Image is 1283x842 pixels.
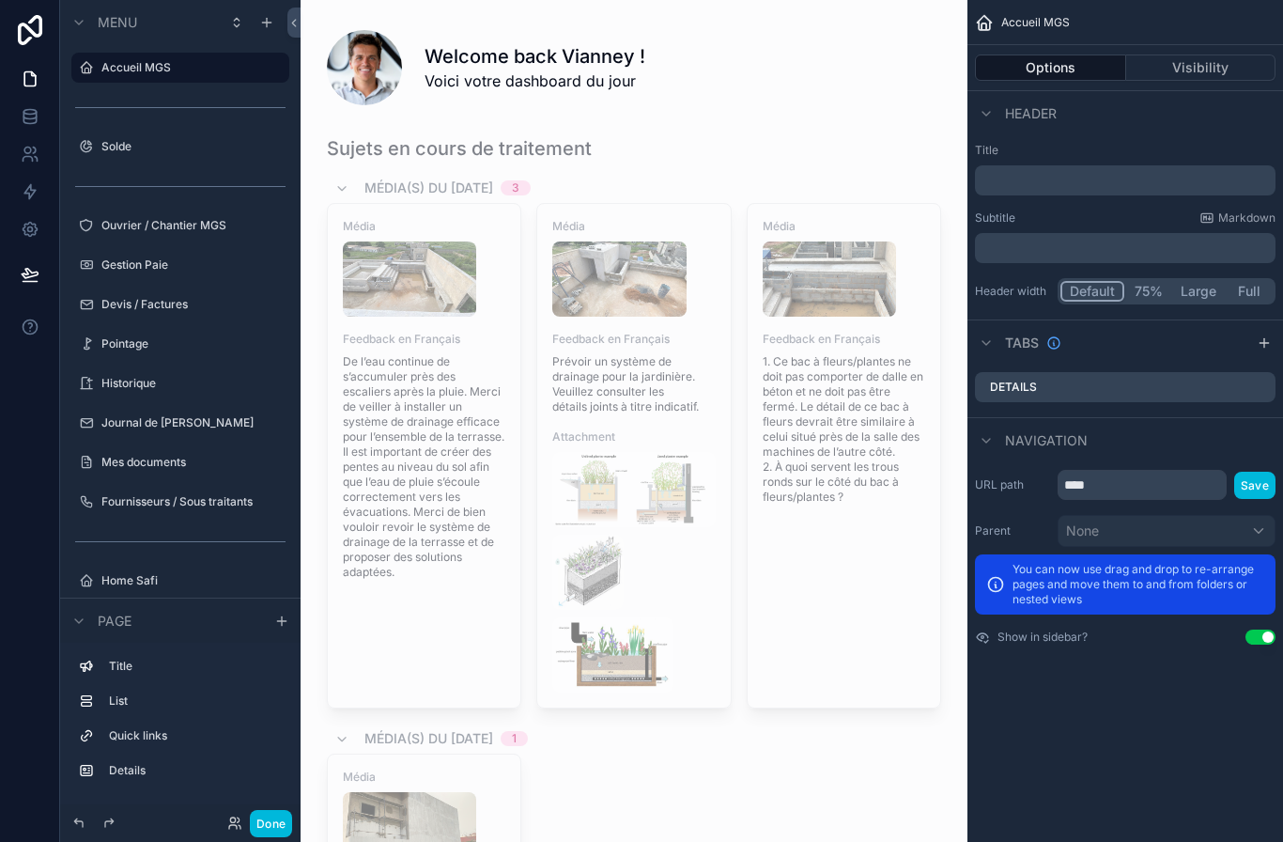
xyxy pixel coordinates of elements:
label: Pointage [101,336,278,351]
span: None [1066,522,1099,540]
button: None [1058,515,1275,547]
button: 75% [1124,281,1172,302]
span: Accueil MGS [1001,15,1070,30]
button: Visibility [1126,55,1276,81]
label: Details [990,380,1037,395]
label: Mes documents [101,455,278,470]
label: Ouvrier / Chantier MGS [101,218,278,233]
label: Journal de [PERSON_NAME] [101,415,278,430]
label: Title [975,143,1275,158]
a: Markdown [1199,210,1275,226]
span: Menu [98,13,137,32]
div: scrollable content [60,643,301,804]
label: URL path [975,477,1050,492]
label: Title [109,659,274,674]
label: Details [109,763,274,778]
label: Solde [101,139,278,154]
label: Accueil MGS [101,60,278,75]
label: Quick links [109,728,274,743]
label: Gestion Paie [101,257,278,273]
div: scrollable content [975,165,1275,195]
button: Default [1060,281,1124,302]
label: List [109,694,274,709]
button: Save [1234,472,1275,499]
span: Header [1005,104,1057,123]
span: Navigation [1005,431,1088,450]
label: Home Safi [101,573,278,588]
label: Header width [975,284,1050,299]
button: Large [1172,281,1225,302]
label: Subtitle [975,210,1015,226]
label: Show in sidebar? [997,630,1088,645]
button: Full [1225,281,1273,302]
label: Parent [975,523,1050,538]
label: Devis / Factures [101,297,278,312]
label: Fournisseurs / Sous traitants [101,494,278,509]
span: Markdown [1218,210,1275,226]
span: Tabs [1005,334,1039,352]
button: Options [975,55,1126,81]
label: Historique [101,376,278,391]
div: scrollable content [975,233,1275,263]
span: Page [98,612,131,631]
p: You can now use drag and drop to re-arrange pages and move them to and from folders or nested views [1012,562,1264,607]
button: Done [250,810,292,837]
